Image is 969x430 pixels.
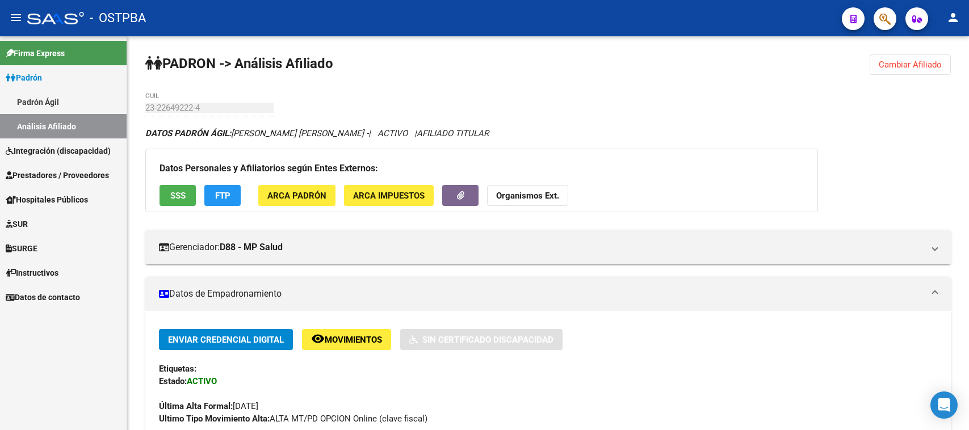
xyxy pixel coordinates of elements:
button: Enviar Credencial Digital [159,329,293,350]
button: ARCA Padrón [258,185,335,206]
strong: Ultimo Tipo Movimiento Alta: [159,414,270,424]
span: ARCA Impuestos [353,191,425,201]
span: Prestadores / Proveedores [6,169,109,182]
div: Open Intercom Messenger [930,391,958,419]
mat-panel-title: Datos de Empadronamiento [159,288,924,300]
button: SSS [160,185,196,206]
span: SUR [6,218,28,230]
mat-icon: remove_red_eye [311,332,325,345]
span: ARCA Padrón [267,191,326,201]
h3: Datos Personales y Afiliatorios según Entes Externos: [160,161,804,176]
span: Cambiar Afiliado [879,60,942,70]
span: [PERSON_NAME] [PERSON_NAME] - [145,128,368,138]
mat-icon: person [946,11,960,24]
strong: D88 - MP Salud [220,241,283,254]
strong: Última Alta Formal: [159,401,233,411]
span: AFILIADO TITULAR [417,128,489,138]
button: Sin Certificado Discapacidad [400,329,563,350]
span: Datos de contacto [6,291,80,303]
strong: Organismos Ext. [496,191,559,201]
mat-expansion-panel-header: Gerenciador:D88 - MP Salud [145,230,951,264]
button: Movimientos [302,329,391,350]
span: SURGE [6,242,37,255]
span: FTP [215,191,230,201]
strong: ACTIVO [187,376,217,386]
button: Cambiar Afiliado [870,54,951,75]
span: Movimientos [325,335,382,345]
span: Hospitales Públicos [6,193,88,206]
span: SSS [170,191,186,201]
span: Enviar Credencial Digital [168,335,284,345]
span: Firma Express [6,47,65,60]
span: ALTA MT/PD OPCION Online (clave fiscal) [159,414,427,424]
mat-expansion-panel-header: Datos de Empadronamiento [145,277,951,311]
span: - OSTPBA [90,6,146,31]
span: [DATE] [159,401,258,411]
i: | ACTIVO | [145,128,489,138]
span: Padrón [6,71,42,84]
strong: Estado: [159,376,187,386]
strong: Etiquetas: [159,364,196,374]
span: Integración (discapacidad) [6,145,111,157]
mat-panel-title: Gerenciador: [159,241,924,254]
strong: DATOS PADRÓN ÁGIL: [145,128,231,138]
span: Sin Certificado Discapacidad [422,335,553,345]
button: ARCA Impuestos [344,185,434,206]
button: Organismos Ext. [487,185,568,206]
strong: PADRON -> Análisis Afiliado [145,56,333,71]
span: Instructivos [6,267,58,279]
button: FTP [204,185,241,206]
mat-icon: menu [9,11,23,24]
